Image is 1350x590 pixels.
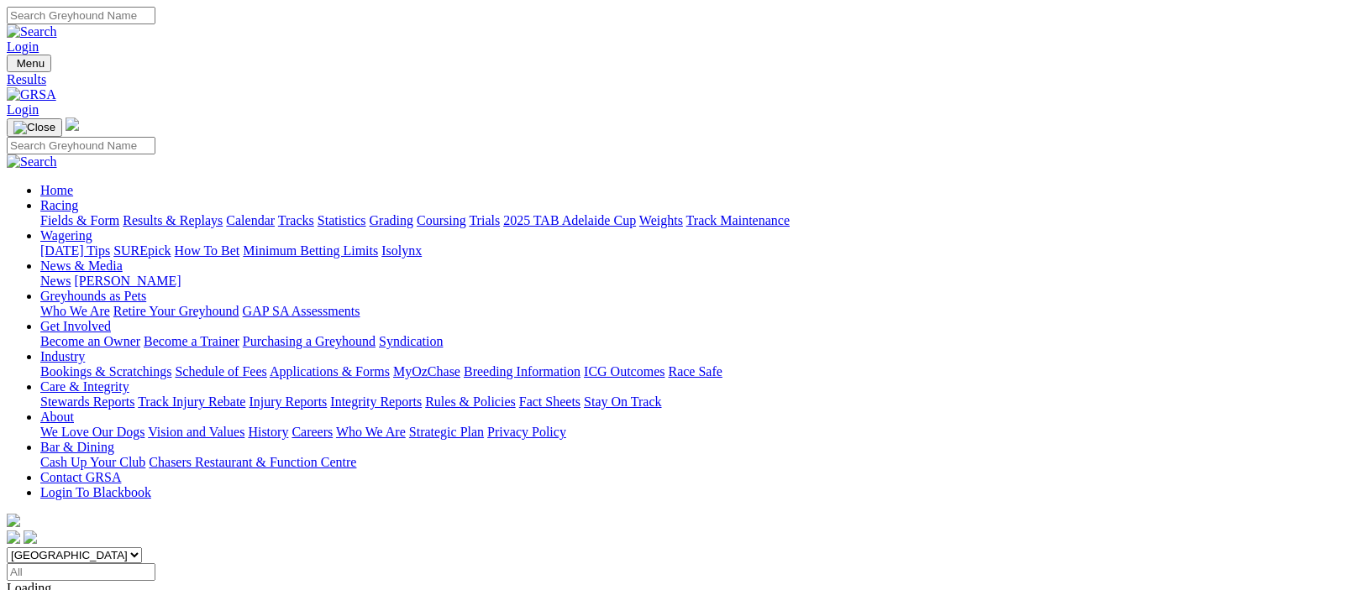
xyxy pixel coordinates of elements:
div: About [40,425,1343,440]
a: Applications & Forms [270,364,390,379]
a: How To Bet [175,243,240,258]
div: Get Involved [40,334,1343,349]
a: Wagering [40,228,92,243]
a: Get Involved [40,319,111,333]
a: Vision and Values [148,425,244,439]
a: History [248,425,288,439]
a: GAP SA Assessments [243,304,360,318]
a: Bar & Dining [40,440,114,454]
a: Syndication [379,334,443,348]
img: Search [7,24,57,39]
a: Calendar [226,213,275,227]
a: Login [7,39,39,54]
a: [DATE] Tips [40,243,110,258]
a: News [40,274,71,288]
a: Industry [40,349,85,363]
a: Greyhounds as Pets [40,289,146,303]
img: logo-grsa-white.png [7,514,20,527]
a: Home [40,183,73,197]
div: Industry [40,364,1343,379]
a: Cash Up Your Club [40,455,145,469]
a: News & Media [40,258,123,273]
a: Breeding Information [464,364,580,379]
span: Menu [17,57,45,70]
a: Chasers Restaurant & Function Centre [149,455,356,469]
a: Careers [292,425,333,439]
a: Login [7,102,39,117]
a: Results [7,72,1343,87]
a: Fact Sheets [519,394,580,409]
input: Select date [7,563,155,581]
div: Racing [40,213,1343,228]
a: [PERSON_NAME] [74,274,181,288]
a: Care & Integrity [40,379,129,394]
a: Rules & Policies [425,394,516,409]
a: Purchasing a Greyhound [243,334,376,348]
a: Weights [639,213,683,227]
a: Tracks [278,213,314,227]
img: GRSA [7,87,56,102]
div: Care & Integrity [40,394,1343,410]
div: News & Media [40,274,1343,289]
a: About [40,410,74,424]
a: MyOzChase [393,364,460,379]
a: Results & Replays [123,213,223,227]
a: We Love Our Dogs [40,425,144,439]
a: Trials [469,213,500,227]
a: Strategic Plan [409,425,484,439]
input: Search [7,7,155,24]
a: Become a Trainer [144,334,239,348]
a: Coursing [417,213,466,227]
a: Injury Reports [249,394,327,409]
div: Wagering [40,243,1343,258]
a: Race Safe [668,364,722,379]
a: Stewards Reports [40,394,134,409]
a: Track Injury Rebate [138,394,245,409]
a: Contact GRSA [40,470,121,484]
a: Statistics [318,213,366,227]
a: Isolynx [381,243,422,258]
a: Privacy Policy [487,425,566,439]
img: twitter.svg [24,530,37,544]
a: Grading [370,213,413,227]
img: Close [13,121,55,134]
a: Racing [40,198,78,212]
div: Bar & Dining [40,455,1343,470]
img: logo-grsa-white.png [66,117,79,131]
input: Search [7,137,155,154]
a: Become an Owner [40,334,140,348]
div: Greyhounds as Pets [40,304,1343,319]
a: Track Maintenance [686,213,790,227]
a: Minimum Betting Limits [243,243,378,258]
a: Fields & Form [40,213,119,227]
img: Search [7,154,57,170]
img: facebook.svg [7,530,20,544]
a: SUREpick [113,243,171,258]
a: 2025 TAB Adelaide Cup [503,213,636,227]
button: Toggle navigation [7,118,62,137]
a: Schedule of Fees [175,364,266,379]
a: Integrity Reports [330,394,422,409]
a: Login To Blackbook [40,485,151,499]
a: Stay On Track [584,394,661,409]
a: Who We Are [40,304,110,318]
a: ICG Outcomes [584,364,664,379]
a: Retire Your Greyhound [113,304,239,318]
a: Who We Are [336,425,406,439]
a: Bookings & Scratchings [40,364,171,379]
button: Toggle navigation [7,55,51,72]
